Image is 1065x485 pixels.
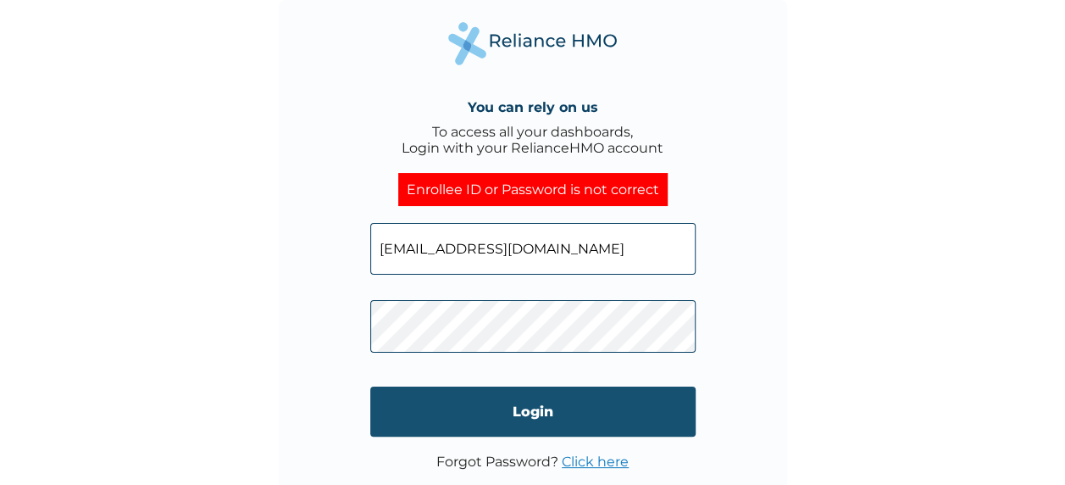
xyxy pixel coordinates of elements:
input: Login [370,387,696,437]
div: Enrollee ID or Password is not correct [398,173,668,206]
input: Email address or HMO ID [370,223,696,275]
p: Forgot Password? [436,454,629,470]
img: Reliance Health's Logo [448,22,618,65]
div: To access all your dashboards, Login with your RelianceHMO account [402,124,663,156]
a: Click here [562,454,629,470]
h4: You can rely on us [468,99,598,115]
